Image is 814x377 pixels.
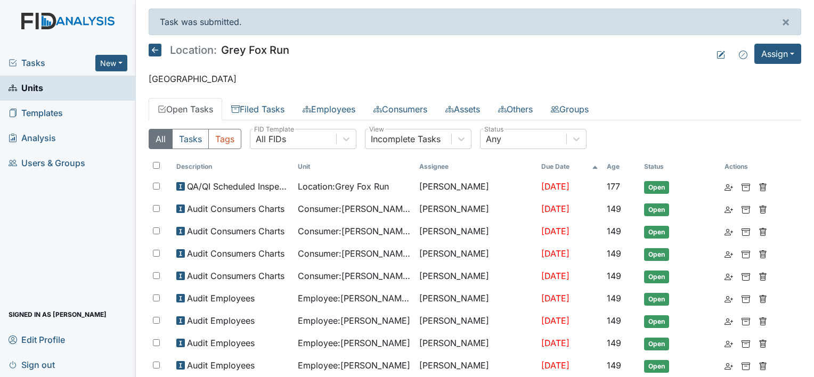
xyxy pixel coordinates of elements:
[415,332,536,355] td: [PERSON_NAME]
[607,226,621,236] span: 149
[298,247,411,260] span: Consumer : [PERSON_NAME]
[9,105,63,121] span: Templates
[640,158,720,176] th: Toggle SortBy
[294,158,415,176] th: Toggle SortBy
[644,181,669,194] span: Open
[742,314,750,327] a: Archive
[742,247,750,260] a: Archive
[486,133,501,145] div: Any
[436,98,489,120] a: Assets
[149,98,222,120] a: Open Tasks
[607,293,621,304] span: 149
[298,359,410,372] span: Employee : [PERSON_NAME]
[298,202,411,215] span: Consumer : [PERSON_NAME]
[644,338,669,350] span: Open
[9,356,55,373] span: Sign out
[371,133,441,145] div: Incomplete Tasks
[149,129,241,149] div: Type filter
[149,129,173,149] button: All
[9,306,107,323] span: Signed in as [PERSON_NAME]
[208,129,241,149] button: Tags
[742,292,750,305] a: Archive
[294,98,364,120] a: Employees
[298,225,411,237] span: Consumer : [PERSON_NAME]
[415,355,536,377] td: [PERSON_NAME]
[607,181,620,192] span: 177
[782,14,790,29] span: ×
[759,292,767,305] a: Delete
[742,359,750,372] a: Archive
[541,271,569,281] span: [DATE]
[187,337,255,349] span: Audit Employees
[9,130,56,146] span: Analysis
[759,225,767,237] a: Delete
[9,80,43,96] span: Units
[644,203,669,216] span: Open
[172,158,294,176] th: Toggle SortBy
[222,98,294,120] a: Filed Tasks
[415,158,536,176] th: Assignee
[415,176,536,198] td: [PERSON_NAME]
[607,271,621,281] span: 149
[759,269,767,282] a: Delete
[172,129,209,149] button: Tasks
[541,248,569,259] span: [DATE]
[759,314,767,327] a: Delete
[759,202,767,215] a: Delete
[415,198,536,220] td: [PERSON_NAME]
[771,9,801,35] button: ×
[364,98,436,120] a: Consumers
[644,248,669,261] span: Open
[759,359,767,372] a: Delete
[415,265,536,288] td: [PERSON_NAME]
[187,225,284,237] span: Audit Consumers Charts
[607,248,621,259] span: 149
[541,181,569,192] span: [DATE]
[95,55,127,71] button: New
[742,269,750,282] a: Archive
[187,247,284,260] span: Audit Consumers Charts
[187,269,284,282] span: Audit Consumers Charts
[541,360,569,371] span: [DATE]
[537,158,603,176] th: Toggle SortBy
[9,155,85,171] span: Users & Groups
[644,360,669,373] span: Open
[742,180,750,193] a: Archive
[644,315,669,328] span: Open
[187,314,255,327] span: Audit Employees
[644,271,669,283] span: Open
[187,202,284,215] span: Audit Consumers Charts
[541,338,569,348] span: [DATE]
[298,292,411,305] span: Employee : [PERSON_NAME], [GEOGRAPHIC_DATA]
[9,331,65,348] span: Edit Profile
[754,44,801,64] button: Assign
[542,98,598,120] a: Groups
[415,288,536,310] td: [PERSON_NAME]
[149,9,801,35] div: Task was submitted.
[541,226,569,236] span: [DATE]
[541,203,569,214] span: [DATE]
[187,180,289,193] span: QA/QI Scheduled Inspection
[489,98,542,120] a: Others
[541,293,569,304] span: [DATE]
[720,158,774,176] th: Actions
[149,72,801,85] p: [GEOGRAPHIC_DATA]
[298,180,389,193] span: Location : Grey Fox Run
[415,310,536,332] td: [PERSON_NAME]
[153,162,160,169] input: Toggle All Rows Selected
[607,360,621,371] span: 149
[149,44,289,56] h5: Grey Fox Run
[298,337,410,349] span: Employee : [PERSON_NAME]
[742,202,750,215] a: Archive
[415,220,536,243] td: [PERSON_NAME]
[742,225,750,237] a: Archive
[644,226,669,239] span: Open
[415,243,536,265] td: [PERSON_NAME]
[607,338,621,348] span: 149
[742,337,750,349] a: Archive
[256,133,286,145] div: All FIDs
[187,292,255,305] span: Audit Employees
[9,56,95,69] a: Tasks
[298,269,411,282] span: Consumer : [PERSON_NAME]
